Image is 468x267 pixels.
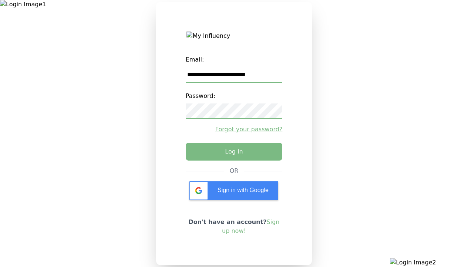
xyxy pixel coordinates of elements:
p: Don't have an account? [186,218,283,235]
img: My Influency [186,32,281,40]
span: Sign in with Google [218,187,269,193]
a: Forgot your password? [186,125,283,134]
button: Log in [186,143,283,161]
label: Email: [186,52,283,67]
div: OR [230,167,239,175]
img: Login Image2 [390,258,468,267]
label: Password: [186,89,283,103]
div: Sign in with Google [189,181,278,200]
